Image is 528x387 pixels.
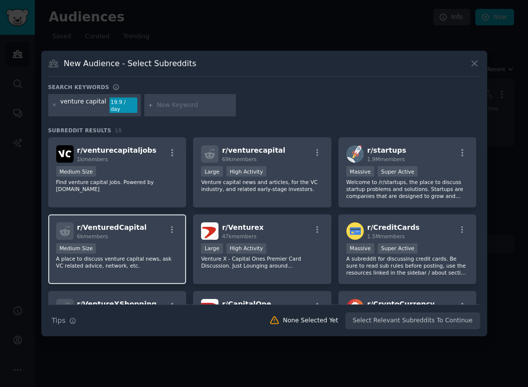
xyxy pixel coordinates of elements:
span: Tips [52,315,66,326]
span: 1.9M members [367,156,405,162]
span: 69k members [222,156,256,162]
span: r/ startups [367,146,406,154]
p: Find venture capital jobs. Powered by [DOMAIN_NAME] [56,179,179,193]
span: 1k members [77,156,108,162]
span: 18 [115,127,122,133]
button: Tips [48,312,80,329]
p: A place to discuss venture capital news, ask VC related advice, network, etc. [56,255,179,269]
span: 47k members [222,233,256,239]
span: r/ venturecapital [222,146,285,154]
p: Venture capital news and articles, for the VC industry, and related early-stage investors. [201,179,323,193]
span: r/ CryptoCurrency [367,300,435,308]
div: Super Active [378,243,418,254]
div: Massive [346,243,374,254]
div: Large [201,166,223,177]
div: Super Active [378,166,418,177]
input: New Keyword [157,101,232,110]
span: r/ CreditCards [367,223,420,231]
img: CryptoCurrency [346,299,364,316]
img: CreditCards [346,222,364,240]
div: Medium Size [56,166,97,177]
p: Venture X - Capital Ones Premier Card Discussion. Just Lounging around... [201,255,323,269]
span: r/ VenturedCapital [77,223,147,231]
img: startups [346,145,364,163]
div: High Activity [226,243,267,254]
span: r/ CapitalOne_ [222,300,275,308]
img: CapitalOne_ [201,299,218,316]
p: Welcome to /r/startups, the place to discuss startup problems and solutions. Startups are compani... [346,179,469,199]
img: Venturex [201,222,218,240]
div: Medium Size [56,243,97,254]
div: Large [201,243,223,254]
span: 1.5M members [367,233,405,239]
span: r/ venturecapitaljobs [77,146,157,154]
h3: Search keywords [48,84,109,91]
img: venturecapitaljobs [56,145,74,163]
span: r/ VentureXShoppingBonus [77,300,181,308]
span: Subreddit Results [48,127,111,134]
div: venture capital [60,97,106,113]
span: 6k members [77,233,108,239]
div: 19.9 / day [109,97,137,113]
div: None Selected Yet [283,316,338,325]
div: Massive [346,166,374,177]
div: High Activity [226,166,267,177]
span: r/ Venturex [222,223,264,231]
p: A subreddit for discussing credit cards. Be sure to read sub rules before posting, use the resour... [346,255,469,276]
h3: New Audience - Select Subreddits [64,58,196,69]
